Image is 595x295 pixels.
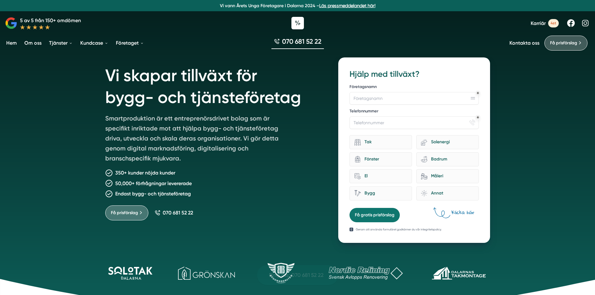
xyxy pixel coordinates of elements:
p: Vi vann Årets Unga Företagare i Dalarna 2024 – [2,2,593,9]
span: Få prisförslag [550,40,577,47]
a: Ring oss: 070 681 52 22 [257,265,338,285]
p: Endast bygg- och tjänsteföretag [115,190,191,198]
a: Om oss [23,35,43,51]
p: 5 av 5 från 150+ omdömen [20,17,81,24]
span: Få prisförslag [111,209,138,216]
a: 070 681 52 22 [155,210,193,216]
a: Läs pressmeddelandet här! [319,3,375,8]
a: Karriär 4st [531,19,559,27]
a: Kontakta oss [509,40,539,46]
label: Telefonnummer [350,108,478,115]
a: Tjänster [48,35,74,51]
button: Få gratis prisförslag [350,208,400,222]
a: Få prisförslag [544,36,588,51]
span: 070 681 52 22 [282,37,321,46]
div: Obligatoriskt [477,116,479,119]
a: 070 681 52 22 [271,37,324,49]
input: Telefonnummer [350,116,478,129]
label: Företagsnamn [350,84,478,91]
h3: Hjälp med tillväxt? [350,69,478,80]
span: 4st [548,19,559,27]
span: 070 681 52 22 [163,210,193,216]
p: 50,000+ förfrågningar levererade [115,179,192,187]
a: Hem [5,35,18,51]
div: Obligatoriskt [477,92,479,94]
a: Kundcase [79,35,110,51]
input: Företagsnamn [350,92,478,105]
h1: Vi skapar tillväxt för bygg- och tjänsteföretag [105,57,324,113]
a: Företaget [115,35,145,51]
span: Karriär [531,20,546,26]
p: 350+ kunder nöjda kunder [115,169,175,177]
a: Få prisförslag [105,205,148,220]
span: Ring oss: 070 681 52 22 [269,271,324,279]
p: Smartproduktion är ett entreprenörsdrivet bolag som är specifikt inriktade mot att hjälpa bygg- o... [105,113,285,166]
p: Genom att använda formuläret godkänner du vår integritetspolicy. [356,227,442,232]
